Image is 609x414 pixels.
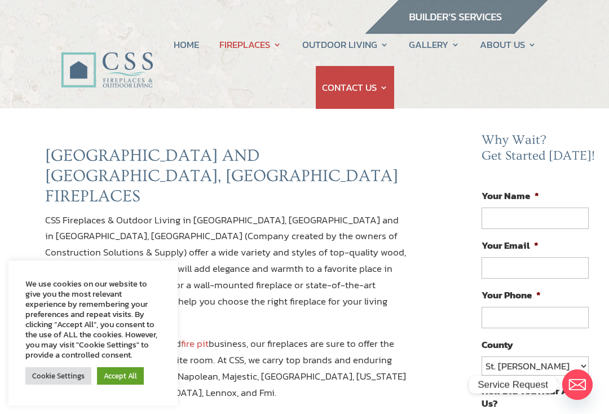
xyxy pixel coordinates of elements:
div: We use cookies on our website to give you the most relevant experience by remembering your prefer... [25,279,161,360]
p: As a locally owned fireplace and business, our fireplaces are sure to offer the perfect ambiance ... [45,336,407,411]
h2: Why Wait? Get Started [DATE]! [482,133,598,169]
a: Email [562,369,593,400]
p: CSS Fireplaces & Outdoor Living in [GEOGRAPHIC_DATA], [GEOGRAPHIC_DATA] and in [GEOGRAPHIC_DATA],... [45,212,407,336]
h2: [GEOGRAPHIC_DATA] AND [GEOGRAPHIC_DATA], [GEOGRAPHIC_DATA] FIREPLACES [45,146,407,212]
label: Your Phone [482,289,541,301]
a: GALLERY [409,23,460,66]
label: Your Email [482,239,539,252]
a: FIREPLACES [219,23,281,66]
a: OUTDOOR LIVING [302,23,389,66]
a: CONTACT US [322,66,388,109]
img: CSS Fireplaces & Outdoor Living (Formerly Construction Solutions & Supply)- Jacksonville Ormond B... [61,27,153,93]
a: builder services construction supply [364,23,548,38]
label: County [482,338,513,351]
a: ABOUT US [480,23,536,66]
label: Your Name [482,190,539,202]
label: How Did You Hear About Us? [482,385,589,409]
a: fire pit [181,336,209,351]
a: Accept All [97,367,144,385]
a: Cookie Settings [25,367,91,385]
a: HOME [174,23,199,66]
